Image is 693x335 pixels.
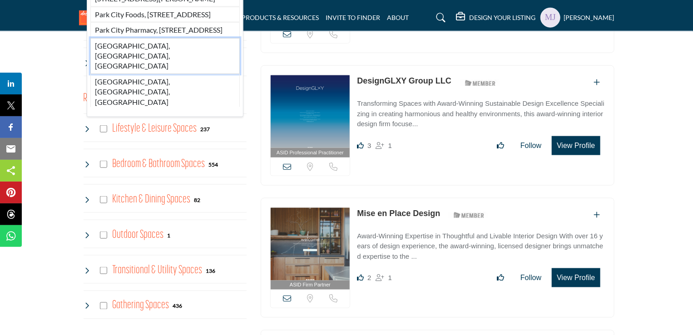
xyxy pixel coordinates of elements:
[470,14,536,22] h5: DESIGN YOUR LISTING
[100,232,107,239] input: Select Outdoor Spaces checkbox
[357,142,364,149] i: Likes
[173,302,182,310] div: 436 Results For Gathering Spaces
[200,125,210,133] div: 237 Results For Lifestyle & Leisure Spaces
[357,226,604,262] a: Award-Winning Expertise in Thoughtful and Livable Interior Design With over 16 years of design ex...
[367,274,371,281] span: 2
[90,74,240,107] li: [GEOGRAPHIC_DATA], [GEOGRAPHIC_DATA], [GEOGRAPHIC_DATA]
[515,269,547,287] button: Follow
[112,156,205,172] h4: Bedroom & Bathroom Spaces: Bedroom & Bathroom Spaces
[271,75,350,158] a: ASID Professional Practitioner
[515,137,547,155] button: Follow
[90,38,240,74] li: [GEOGRAPHIC_DATA], [GEOGRAPHIC_DATA], [GEOGRAPHIC_DATA]
[206,268,215,274] b: 136
[100,161,107,168] input: Select Bedroom & Bathroom Spaces checkbox
[357,274,364,281] i: Likes
[100,196,107,203] input: Select Kitchen & Dining Spaces checkbox
[112,262,202,278] h4: Transitional & Utility Spaces: Transitional & Utility Spaces
[456,12,536,23] div: DESIGN YOUR LISTING
[388,142,392,149] span: 1
[100,267,107,274] input: Select Transitional & Utility Spaces checkbox
[357,76,451,85] a: DesignGLXY Group LLC
[357,99,604,129] p: Transforming Spaces with Award-Winning Sustainable Design Excellence Specializing in creating har...
[112,121,197,137] h4: Lifestyle & Leisure Spaces: Lifestyle & Leisure Spaces
[200,126,210,133] b: 237
[167,231,170,239] div: 1 Results For Outdoor Spaces
[552,136,600,155] button: View Profile
[271,208,350,290] a: ASID Firm Partner
[271,75,350,148] img: DesignGLXY Group LLC
[491,269,510,287] button: Like listing
[271,208,350,281] img: Mise en Place Design
[387,14,409,21] a: ABOUT
[357,75,451,87] p: DesignGLXY Group LLC
[112,192,190,207] h4: Kitchen & Dining Spaces: Kitchen & Dining Spaces
[194,197,200,203] b: 82
[357,93,604,129] a: Transforming Spaces with Award-Winning Sustainable Design Excellence Specializing in creating har...
[540,8,560,28] button: Show hide supplier dropdown
[491,137,510,155] button: Like listing
[194,196,200,204] div: 82 Results For Kitchen & Dining Spaces
[112,227,163,243] h4: Outdoor Spaces: Outdoor Spaces
[326,14,381,21] a: INVITE TO FINDER
[90,22,240,38] li: Park City Pharmacy, [STREET_ADDRESS]
[100,125,107,133] input: Select Lifestyle & Leisure Spaces checkbox
[112,298,169,314] h4: Gathering Spaces: Gathering Spaces
[79,10,156,25] img: Site Logo
[357,209,440,218] a: Mise en Place Design
[208,160,218,168] div: 554 Results For Bedroom & Bathroom Spaces
[357,207,440,220] p: Mise en Place Design
[208,162,218,168] b: 554
[206,266,215,275] div: 136 Results For Transitional & Utility Spaces
[388,274,392,281] span: 1
[460,77,501,89] img: ASID Members Badge Icon
[449,210,490,221] img: ASID Members Badge Icon
[594,211,600,219] a: Add To List
[173,303,182,310] b: 436
[552,268,600,287] button: View Profile
[594,79,600,86] a: Add To List
[290,281,331,289] span: ASID Firm Partner
[100,302,107,310] input: Select Gathering Spaces checkbox
[564,13,614,22] h5: [PERSON_NAME]
[367,142,371,149] span: 3
[376,140,392,151] div: Followers
[427,10,451,25] a: Search
[167,232,170,239] b: 1
[90,7,240,22] li: Park City Foods, [STREET_ADDRESS]
[376,272,392,283] div: Followers
[242,14,319,21] a: PRODUCTS & RESOURCES
[357,231,604,262] p: Award-Winning Expertise in Thoughtful and Livable Interior Design With over 16 years of design ex...
[84,90,118,107] button: Room Type
[277,149,344,157] span: ASID Professional Practitioner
